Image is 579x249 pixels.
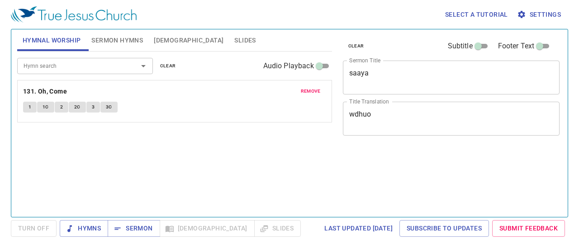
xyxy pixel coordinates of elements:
[91,35,143,46] span: Sermon Hymns
[23,86,69,97] button: 131. Oh, Come
[498,41,535,52] span: Footer Text
[74,103,81,111] span: 2C
[448,41,473,52] span: Subtitle
[115,223,152,234] span: Sermon
[515,6,565,23] button: Settings
[324,223,393,234] span: Last updated [DATE]
[86,102,100,113] button: 3
[60,103,63,111] span: 2
[519,9,561,20] span: Settings
[343,41,370,52] button: clear
[23,35,81,46] span: Hymnal Worship
[441,6,512,23] button: Select a tutorial
[67,223,101,234] span: Hymns
[92,103,95,111] span: 3
[23,102,37,113] button: 1
[137,60,150,72] button: Open
[349,110,554,127] textarea: wdhuo
[321,220,396,237] a: Last updated [DATE]
[100,102,118,113] button: 3C
[28,103,31,111] span: 1
[55,102,68,113] button: 2
[108,220,160,237] button: Sermon
[339,145,517,220] iframe: from-child
[348,42,364,50] span: clear
[155,61,181,71] button: clear
[37,102,54,113] button: 1C
[23,86,67,97] b: 131. Oh, Come
[301,87,321,95] span: remove
[160,62,176,70] span: clear
[60,220,108,237] button: Hymns
[106,103,112,111] span: 3C
[295,86,326,97] button: remove
[11,6,137,23] img: True Jesus Church
[234,35,256,46] span: Slides
[407,223,482,234] span: Subscribe to Updates
[499,223,558,234] span: Submit Feedback
[263,61,314,71] span: Audio Playback
[154,35,223,46] span: [DEMOGRAPHIC_DATA]
[349,69,554,86] textarea: saaya
[492,220,565,237] a: Submit Feedback
[399,220,489,237] a: Subscribe to Updates
[43,103,49,111] span: 1C
[445,9,508,20] span: Select a tutorial
[69,102,86,113] button: 2C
